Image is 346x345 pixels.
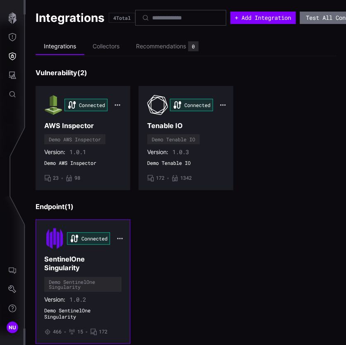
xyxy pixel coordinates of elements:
[147,121,224,130] h3: Tenable IO
[44,121,122,130] h3: AWS Inspector
[44,296,65,303] span: Version:
[53,328,62,335] span: 466
[180,175,192,181] span: 1342
[147,95,168,115] img: Demo Tenable IO
[230,12,296,24] button: + Add Integration
[36,202,336,211] h3: Endpoint ( 1 )
[0,318,24,337] button: NU
[9,323,17,332] span: NU
[64,328,67,335] span: •
[74,175,80,181] span: 98
[113,15,131,20] div: 4 Total
[167,175,169,181] span: •
[147,148,168,156] span: Version:
[36,10,105,25] h1: Integrations
[152,137,195,142] div: Demo Tenable IO
[49,279,117,289] div: Demo SentinelOne Singularity
[77,328,83,335] span: 15
[85,328,88,335] span: •
[61,175,64,181] span: •
[69,296,86,303] span: 1.0.2
[99,328,107,335] span: 172
[192,44,195,49] div: 0
[36,69,336,77] h3: Vulnerability ( 2 )
[44,95,62,115] img: Demo AWS Inspector
[44,160,122,167] span: Demo AWS Inspector
[84,38,128,55] li: Collectors
[147,160,224,167] span: Demo Tenable IO
[67,232,110,245] div: Connected
[156,175,165,181] span: 172
[69,148,86,156] span: 1.0.1
[53,175,59,181] span: 23
[44,255,122,273] h3: SentinelOne Singularity
[64,99,107,111] div: Connected
[49,137,101,142] div: Demo AWS Inspector
[172,148,189,156] span: 1.0.3
[44,228,65,249] img: Demo SentinelOne Singularity
[44,307,122,320] span: Demo SentinelOne Singularity
[36,38,84,55] li: Integrations
[44,148,65,156] span: Version:
[170,99,213,111] div: Connected
[136,43,186,50] div: Recommendations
